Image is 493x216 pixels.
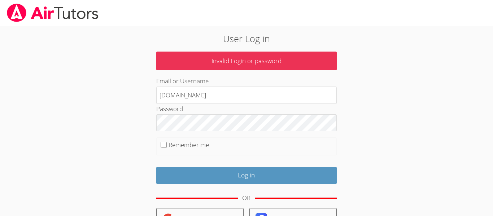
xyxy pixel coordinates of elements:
label: Password [156,105,183,113]
label: Email or Username [156,77,209,85]
input: Log in [156,167,337,184]
h2: User Log in [113,32,380,45]
div: OR [242,193,250,203]
img: airtutors_banner-c4298cdbf04f3fff15de1276eac7730deb9818008684d7c2e4769d2f7ddbe033.png [6,4,99,22]
label: Remember me [169,141,209,149]
p: Invalid Login or password [156,52,337,71]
